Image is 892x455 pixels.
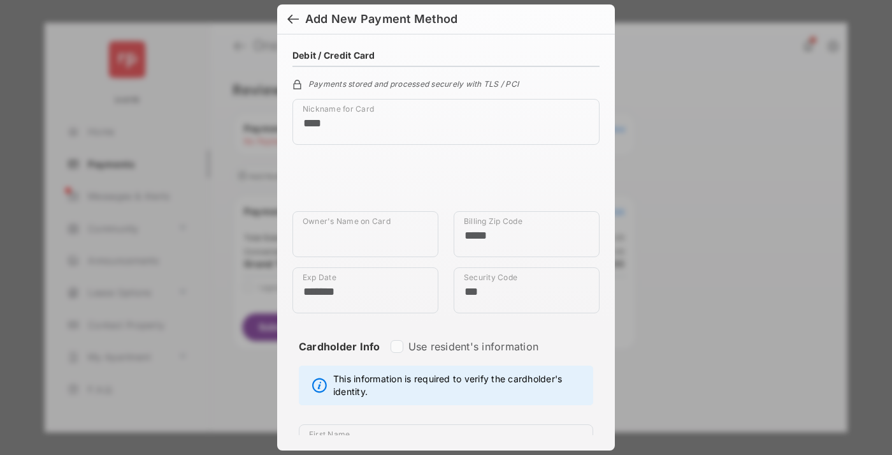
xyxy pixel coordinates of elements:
[305,12,457,26] div: Add New Payment Method
[408,340,538,353] label: Use resident's information
[333,373,586,398] span: This information is required to verify the cardholder's identity.
[292,50,375,61] h4: Debit / Credit Card
[292,77,600,89] div: Payments stored and processed securely with TLS / PCI
[299,340,380,376] strong: Cardholder Info
[292,155,600,211] iframe: Credit card field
